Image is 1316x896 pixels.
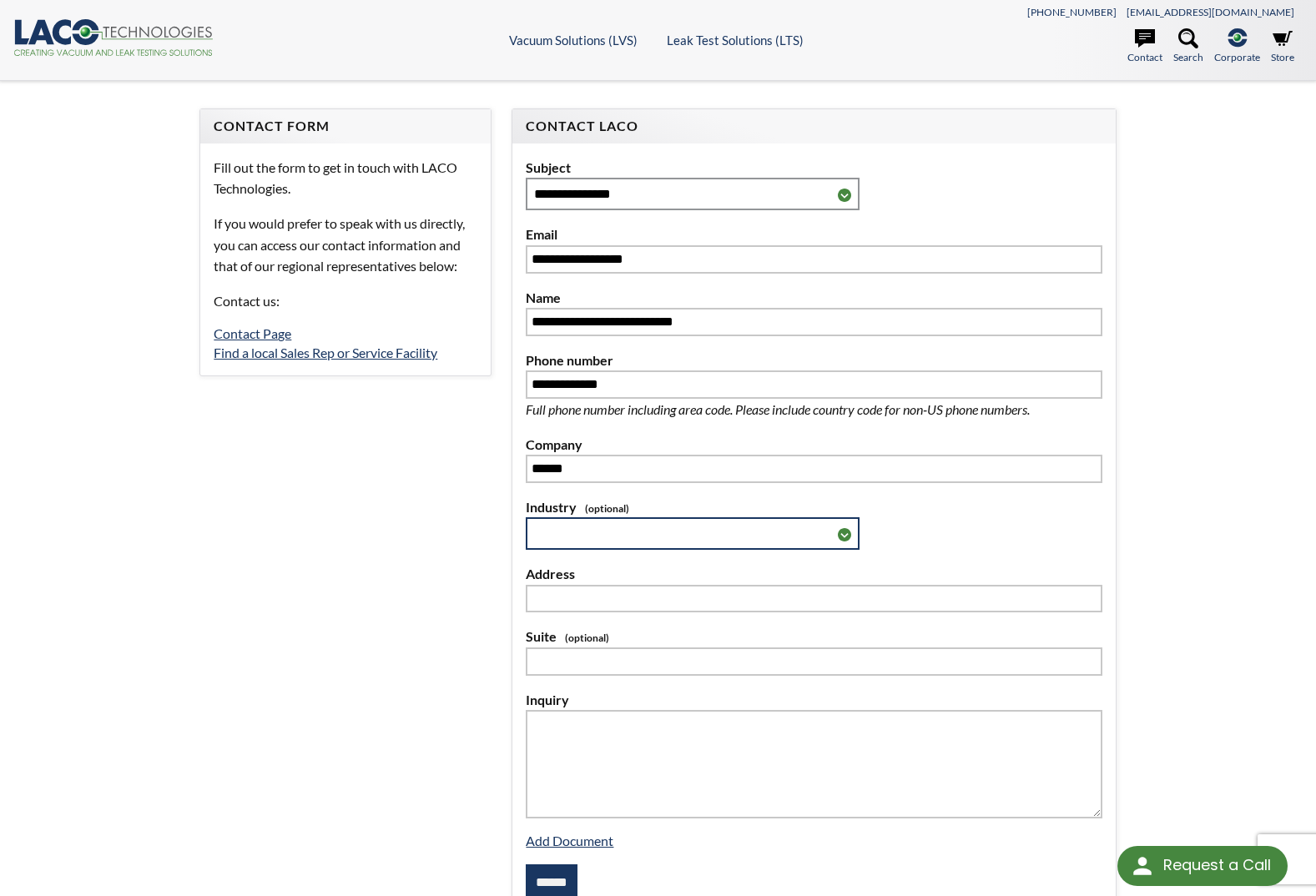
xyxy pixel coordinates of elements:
h4: Contact LACO [526,118,1102,135]
label: Phone number [526,350,1102,371]
img: round button [1129,853,1156,879]
a: Leak Test Solutions (LTS) [667,33,804,48]
label: Name [526,287,1102,309]
a: Vacuum Solutions (LVS) [509,33,638,48]
a: [EMAIL_ADDRESS][DOMAIN_NAME] [1127,6,1294,18]
p: Contact us: [214,290,477,312]
label: Company [526,434,1102,456]
label: Address [526,563,1102,585]
p: Fill out the form to get in touch with LACO Technologies. [214,157,477,199]
h4: Contact Form [214,118,477,135]
label: Inquiry [526,689,1102,711]
label: Industry [526,496,1102,518]
a: Find a local Sales Rep or Service Facility [214,345,437,360]
a: Add Document [526,833,613,848]
a: Search [1173,28,1203,65]
p: Full phone number including area code. Please include country code for non-US phone numbers. [526,399,1085,420]
span: Corporate [1214,49,1260,65]
label: Email [526,224,1102,245]
a: [PHONE_NUMBER] [1027,6,1117,18]
div: Request a Call [1163,846,1271,884]
div: Request a Call [1117,846,1288,886]
a: Store [1271,28,1294,65]
label: Suite [526,626,1102,647]
a: Contact [1127,28,1162,65]
a: Contact Page [214,325,291,341]
label: Subject [526,157,1102,179]
p: If you would prefer to speak with us directly, you can access our contact information and that of... [214,213,477,277]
